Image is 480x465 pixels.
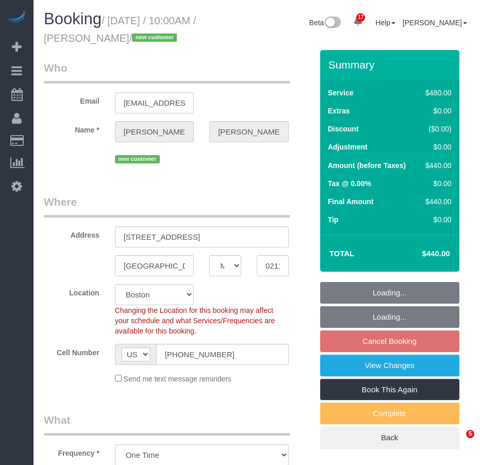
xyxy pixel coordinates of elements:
legend: Who [44,60,290,84]
legend: Where [44,194,290,218]
div: $0.00 [421,214,451,225]
label: Address [36,226,107,240]
a: Help [375,19,395,27]
a: [PERSON_NAME] [403,19,467,27]
div: $480.00 [421,88,451,98]
a: 17 [348,10,368,33]
a: Beta [309,19,341,27]
h4: $440.00 [391,250,450,258]
div: $0.00 [421,178,451,189]
div: $0.00 [421,106,451,116]
label: Final Amount [328,196,374,207]
h3: Summary [328,59,454,71]
label: Frequency * [36,444,107,458]
input: City [115,255,194,276]
label: Email [36,92,107,106]
label: Adjustment [328,142,368,152]
label: Service [328,88,354,98]
label: Tip [328,214,339,225]
input: Zip Code [257,255,289,276]
label: Location [36,284,107,298]
div: $440.00 [421,160,451,171]
img: Automaid Logo [6,10,27,25]
span: Send me text message reminders [124,375,231,383]
small: / [DATE] / 10:00AM / [PERSON_NAME] [44,15,196,44]
a: Back [320,427,459,449]
label: Cell Number [36,344,107,358]
label: Extras [328,106,350,116]
label: Tax @ 0.00% [328,178,371,189]
div: ($0.00) [421,124,451,134]
a: View Changes [320,355,459,376]
span: 17 [356,13,365,22]
div: $440.00 [421,196,451,207]
div: $0.00 [421,142,451,152]
label: Name * [36,121,107,135]
a: Book This Again [320,379,459,401]
span: new customer [115,155,160,163]
label: Amount (before Taxes) [328,160,406,171]
input: Cell Number [156,344,289,365]
input: Last Name [209,121,289,142]
iframe: Intercom live chat [445,430,470,455]
strong: Total [329,249,355,258]
input: First Name [115,121,194,142]
input: Email [115,92,194,113]
span: 5 [466,430,474,438]
legend: What [44,412,290,436]
span: Changing the Location for this booking may affect your schedule and what Services/Frequencies are... [115,306,275,335]
span: new customer [132,34,177,42]
span: Booking [44,10,102,28]
img: New interface [324,16,341,30]
span: / [129,32,180,44]
label: Discount [328,124,359,134]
